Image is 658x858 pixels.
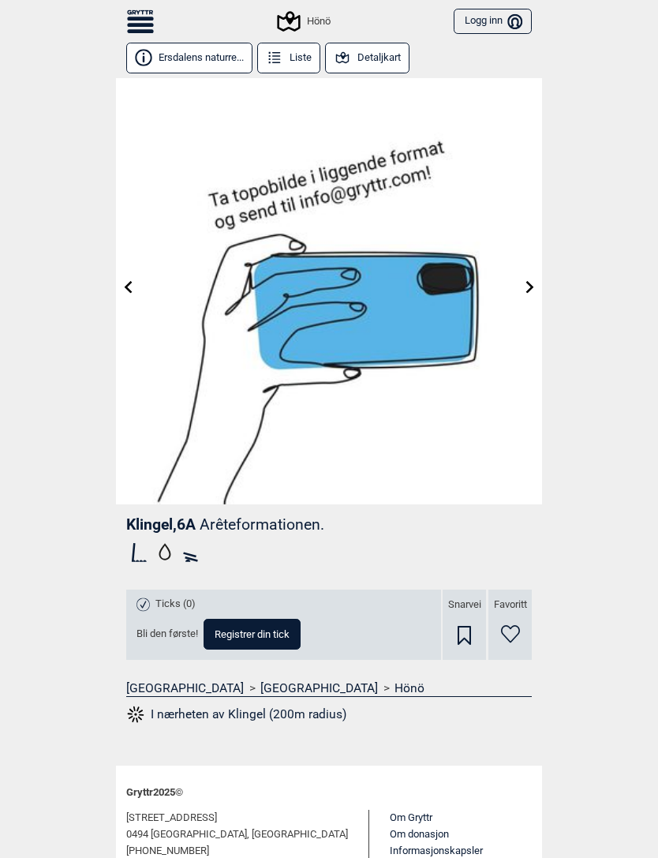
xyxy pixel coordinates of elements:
a: [GEOGRAPHIC_DATA] [260,680,378,696]
p: Arêteformationen. [200,515,324,534]
a: Om donasjon [390,828,449,840]
a: Informasjonskapsler [390,845,483,856]
button: I nærheten av Klingel (200m radius) [126,704,346,725]
span: Ticks (0) [155,598,196,611]
span: 0494 [GEOGRAPHIC_DATA], [GEOGRAPHIC_DATA] [126,826,348,843]
button: Detaljkart [325,43,409,73]
span: Favoritt [494,598,527,612]
span: Klingel , 6A [126,515,196,534]
button: Registrer din tick [204,619,301,650]
a: Om Gryttr [390,811,432,823]
span: [STREET_ADDRESS] [126,810,217,826]
nav: > > [126,680,532,696]
button: Ersdalens naturre... [126,43,252,73]
div: Gryttr 2025 © [126,776,532,810]
span: Registrer din tick [215,629,290,639]
div: Snarvei [443,590,486,660]
button: Liste [257,43,320,73]
a: Hönö [394,680,424,696]
span: Bli den første! [136,628,198,641]
div: Hönö [279,12,330,31]
img: Noimage boulder [116,78,542,504]
button: Logg inn [454,9,532,35]
a: [GEOGRAPHIC_DATA] [126,680,244,696]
